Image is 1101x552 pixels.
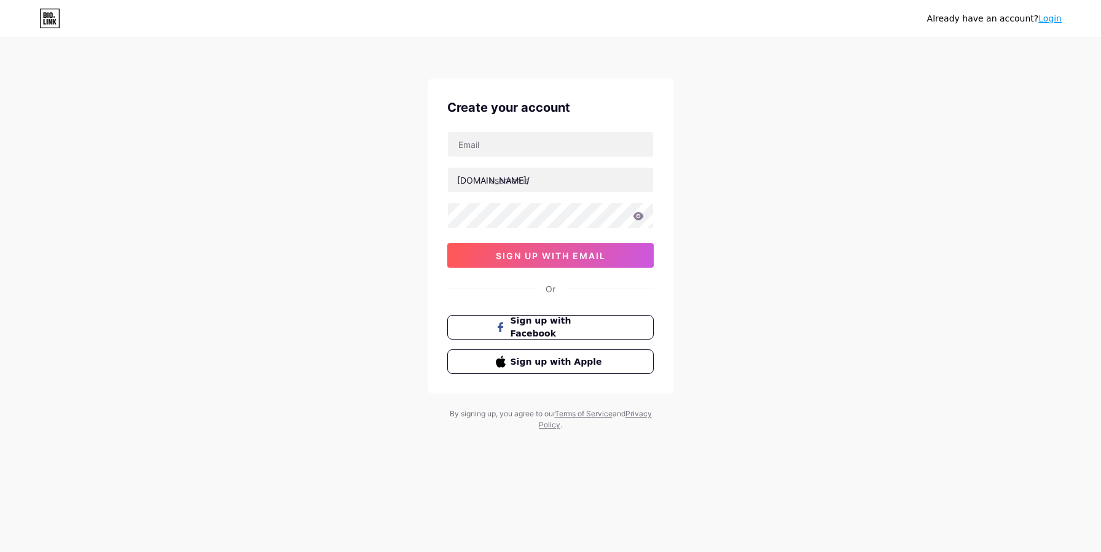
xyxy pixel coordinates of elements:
[1038,14,1062,23] a: Login
[496,251,606,261] span: sign up with email
[457,174,530,187] div: [DOMAIN_NAME]/
[546,282,555,295] div: Or
[448,132,653,157] input: Email
[927,12,1062,25] div: Already have an account?
[447,243,654,268] button: sign up with email
[511,356,606,368] span: Sign up with Apple
[555,409,613,418] a: Terms of Service
[446,408,655,430] div: By signing up, you agree to our and .
[448,168,653,192] input: username
[447,349,654,374] button: Sign up with Apple
[447,98,654,117] div: Create your account
[511,314,606,340] span: Sign up with Facebook
[447,315,654,340] button: Sign up with Facebook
